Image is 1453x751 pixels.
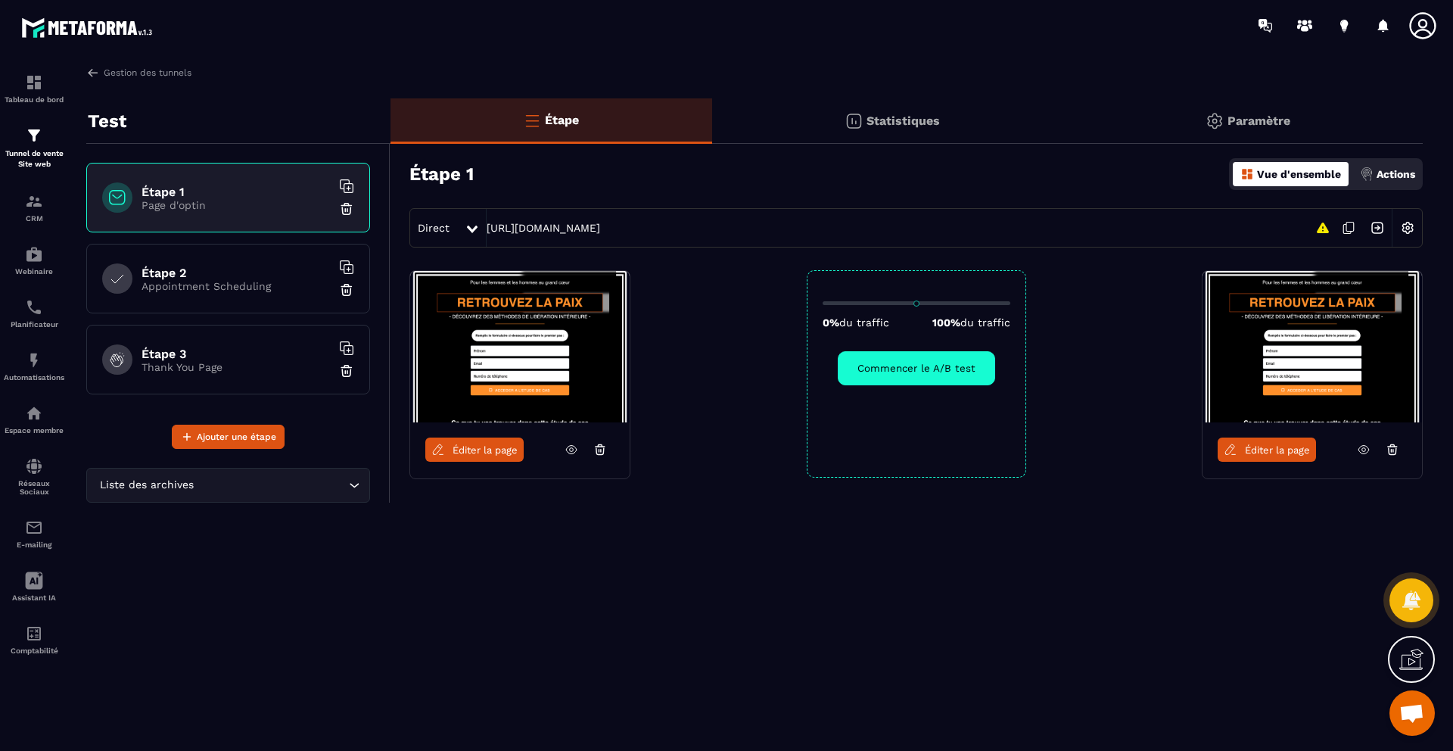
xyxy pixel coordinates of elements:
h6: Étape 3 [142,347,331,361]
p: Étape [545,113,579,127]
img: image [1203,271,1422,422]
p: Actions [1377,168,1415,180]
h6: Étape 2 [142,266,331,280]
a: [URL][DOMAIN_NAME] [487,222,600,234]
h3: Étape 1 [409,164,474,185]
p: Planificateur [4,320,64,329]
h6: Étape 1 [142,185,331,199]
a: emailemailE-mailing [4,507,64,560]
p: Thank You Page [142,361,331,373]
p: Page d'optin [142,199,331,211]
span: du traffic [839,316,889,329]
img: automations [25,404,43,422]
img: bars-o.4a397970.svg [523,111,541,129]
p: CRM [4,214,64,223]
a: schedulerschedulerPlanificateur [4,287,64,340]
a: Gestion des tunnels [86,66,191,79]
img: scheduler [25,298,43,316]
a: automationsautomationsAutomatisations [4,340,64,393]
img: accountant [25,625,43,643]
a: formationformationTableau de bord [4,62,64,115]
img: formation [25,73,43,92]
p: Réseaux Sociaux [4,479,64,496]
img: dashboard-orange.40269519.svg [1240,167,1254,181]
a: accountantaccountantComptabilité [4,613,64,666]
img: actions.d6e523a2.png [1360,167,1374,181]
p: Statistiques [867,114,940,128]
p: Tunnel de vente Site web [4,148,64,170]
p: 0% [823,316,889,329]
p: Vue d'ensemble [1257,168,1341,180]
span: Éditer la page [1245,444,1310,456]
span: du traffic [960,316,1010,329]
p: E-mailing [4,541,64,549]
p: Test [88,106,126,136]
a: formationformationCRM [4,181,64,234]
img: trash [339,363,354,379]
img: stats.20deebd0.svg [845,112,863,130]
img: trash [339,201,354,217]
img: image [410,271,630,422]
a: formationformationTunnel de vente Site web [4,115,64,181]
p: Paramètre [1227,114,1290,128]
img: setting-gr.5f69749f.svg [1206,112,1224,130]
img: trash [339,282,354,298]
a: automationsautomationsWebinaire [4,234,64,287]
button: Commencer le A/B test [838,351,995,385]
img: email [25,519,43,537]
span: Liste des archives [96,477,197,494]
img: formation [25,126,43,145]
p: Assistant IA [4,594,64,602]
p: Automatisations [4,373,64,382]
p: Webinaire [4,267,64,276]
img: logo [21,14,157,42]
span: Ajouter une étape [197,429,276,444]
input: Search for option [197,477,345,494]
p: Appointment Scheduling [142,280,331,292]
p: 100% [932,316,1010,329]
img: automations [25,245,43,263]
a: Éditer la page [1218,438,1316,462]
a: Assistant IA [4,560,64,613]
a: social-networksocial-networkRéseaux Sociaux [4,446,64,507]
img: formation [25,192,43,210]
a: Éditer la page [425,438,524,462]
p: Comptabilité [4,647,64,655]
div: Ouvrir le chat [1389,690,1435,736]
img: arrow [86,66,100,79]
span: Direct [418,222,450,234]
img: social-network [25,457,43,475]
img: setting-w.858f3a88.svg [1393,213,1422,242]
p: Espace membre [4,426,64,435]
button: Ajouter une étape [172,425,285,449]
div: Search for option [86,468,370,503]
a: automationsautomationsEspace membre [4,393,64,446]
span: Éditer la page [453,444,518,456]
img: automations [25,351,43,369]
img: arrow-next.bcc2205e.svg [1363,213,1392,242]
p: Tableau de bord [4,95,64,104]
